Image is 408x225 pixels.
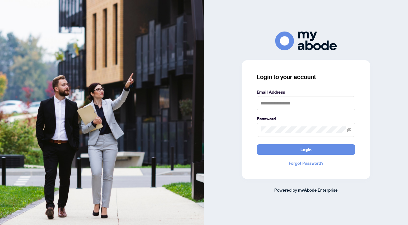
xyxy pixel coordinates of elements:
label: Password [257,115,355,122]
button: Login [257,144,355,155]
h3: Login to your account [257,73,355,81]
span: eye-invisible [347,128,351,132]
span: Enterprise [318,187,338,193]
img: ma-logo [275,32,337,50]
span: Powered by [274,187,297,193]
span: Login [300,145,312,155]
a: Forgot Password? [257,160,355,167]
label: Email Address [257,89,355,96]
a: myAbode [298,187,317,193]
